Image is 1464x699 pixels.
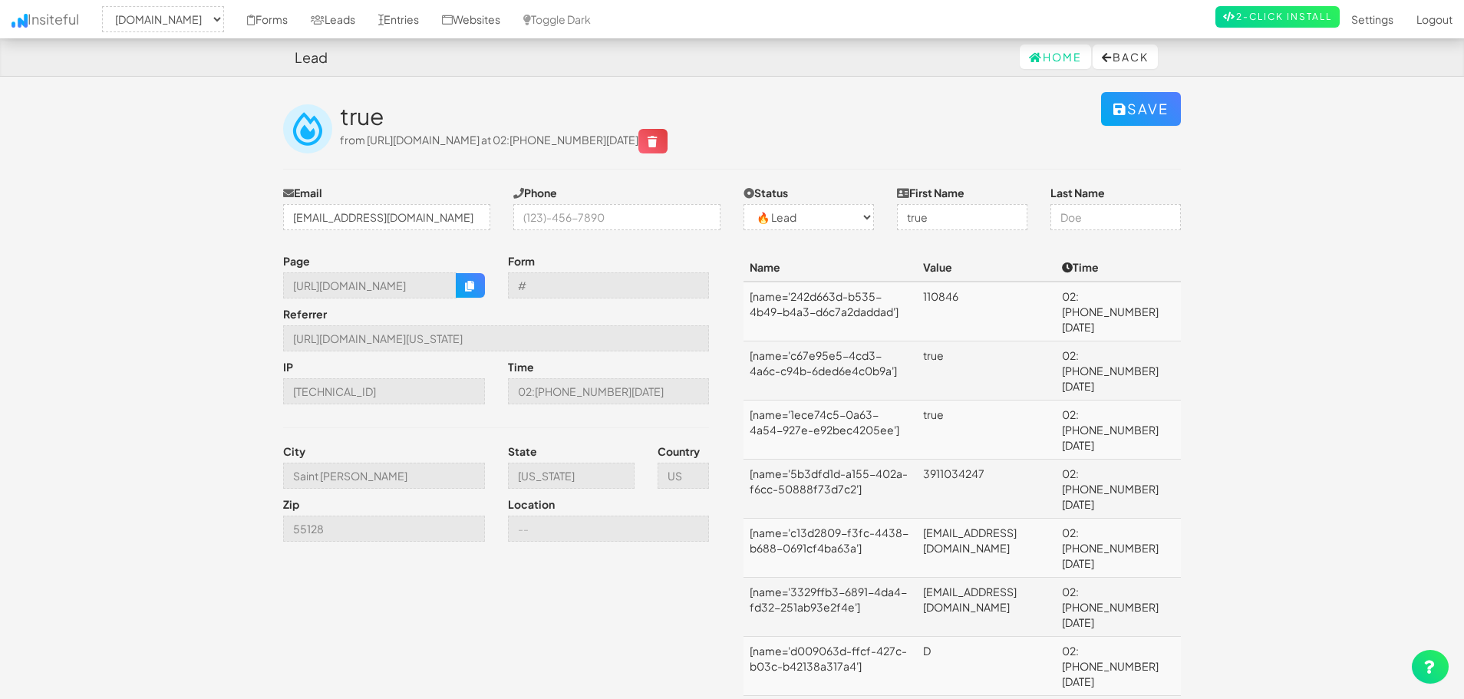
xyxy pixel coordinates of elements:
td: 02:[PHONE_NUMBER][DATE] [1056,401,1181,460]
td: 3911034247 [917,460,1056,519]
input: -- [508,463,635,489]
input: -- [508,272,710,298]
input: -- [283,325,709,351]
td: [name='d009063d-ffcf-427c-b03c-b42138a317a4'] [744,637,917,696]
input: -- [283,516,485,542]
a: Home [1020,45,1091,69]
span: from [URL][DOMAIN_NAME] at 02:[PHONE_NUMBER][DATE] [340,133,668,147]
label: Zip [283,496,299,512]
td: D [917,637,1056,696]
input: -- [283,378,485,404]
td: 02:[PHONE_NUMBER][DATE] [1056,341,1181,401]
input: -- [508,378,710,404]
td: true [917,341,1056,401]
label: Time [508,359,534,374]
td: [name='3329ffb3-6891-4da4-fd32-251ab93e2f4e'] [744,578,917,637]
label: Status [744,185,788,200]
label: City [283,443,305,459]
h2: true [340,104,1101,129]
input: -- [283,463,485,489]
label: Last Name [1050,185,1105,200]
td: 110846 [917,282,1056,341]
button: Save [1101,92,1181,126]
img: insiteful-lead.png [283,104,332,153]
td: [name='5b3dfd1d-a155-402a-f6cc-50888f73d7c2'] [744,460,917,519]
img: icon.png [12,14,28,28]
button: Back [1093,45,1158,69]
input: (123)-456-7890 [513,204,720,230]
td: [name='1ece74c5-0a63-4a54-927e-e92bec4205ee'] [744,401,917,460]
td: 02:[PHONE_NUMBER][DATE] [1056,637,1181,696]
td: [name='c67e95e5-4cd3-4a6c-c94b-6ded6e4c0b9a'] [744,341,917,401]
input: Doe [1050,204,1181,230]
label: First Name [897,185,964,200]
label: Country [658,443,700,459]
th: Time [1056,253,1181,282]
td: [name='242d663d-b535-4b49-b4a3-d6c7a2daddad'] [744,282,917,341]
input: John [897,204,1027,230]
label: Location [508,496,555,512]
a: 2-Click Install [1215,6,1340,28]
label: Referrer [283,306,327,321]
td: [EMAIL_ADDRESS][DOMAIN_NAME] [917,578,1056,637]
label: Page [283,253,310,269]
td: true [917,401,1056,460]
label: IP [283,359,293,374]
td: 02:[PHONE_NUMBER][DATE] [1056,578,1181,637]
input: -- [283,272,457,298]
input: -- [658,463,710,489]
td: [name='c13d2809-f3fc-4438-b688-0691cf4ba63a'] [744,519,917,578]
td: 02:[PHONE_NUMBER][DATE] [1056,282,1181,341]
th: Value [917,253,1056,282]
td: [EMAIL_ADDRESS][DOMAIN_NAME] [917,519,1056,578]
label: Form [508,253,535,269]
td: 02:[PHONE_NUMBER][DATE] [1056,460,1181,519]
label: Email [283,185,322,200]
h4: Lead [295,50,328,65]
label: State [508,443,537,459]
td: 02:[PHONE_NUMBER][DATE] [1056,519,1181,578]
th: Name [744,253,917,282]
label: Phone [513,185,557,200]
input: j@doe.com [283,204,490,230]
input: -- [508,516,710,542]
